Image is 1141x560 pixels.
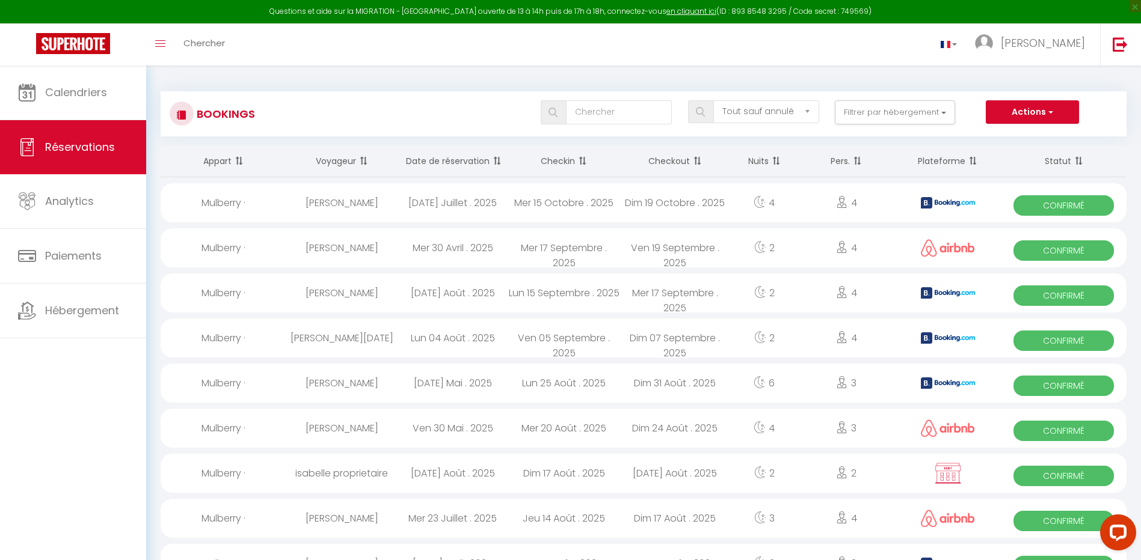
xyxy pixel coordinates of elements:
span: Calendriers [45,85,107,100]
th: Sort by status [1001,145,1127,177]
th: Sort by checkout [620,145,731,177]
span: Réservations [45,139,115,154]
h3: Bookings [194,100,255,127]
span: Analytics [45,193,94,208]
iframe: LiveChat chat widget [1090,510,1141,560]
span: Hébergement [45,303,119,318]
img: logout [1113,37,1128,52]
th: Sort by people [798,145,895,177]
a: Chercher [174,23,234,65]
span: Paiements [45,248,102,263]
a: en cliquant ici [666,6,716,16]
span: [PERSON_NAME] [1001,35,1085,50]
th: Sort by guest [286,145,398,177]
input: Chercher [566,100,672,124]
img: Super Booking [36,33,110,54]
th: Sort by booking date [397,145,508,177]
th: Sort by nights [731,145,798,177]
img: ... [975,34,993,52]
th: Sort by rentals [161,145,286,177]
th: Sort by checkin [508,145,620,177]
button: Filtrer par hébergement [835,100,955,124]
a: ... [PERSON_NAME] [966,23,1100,65]
th: Sort by channel [895,145,1001,177]
span: Chercher [183,37,225,49]
button: Actions [986,100,1078,124]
